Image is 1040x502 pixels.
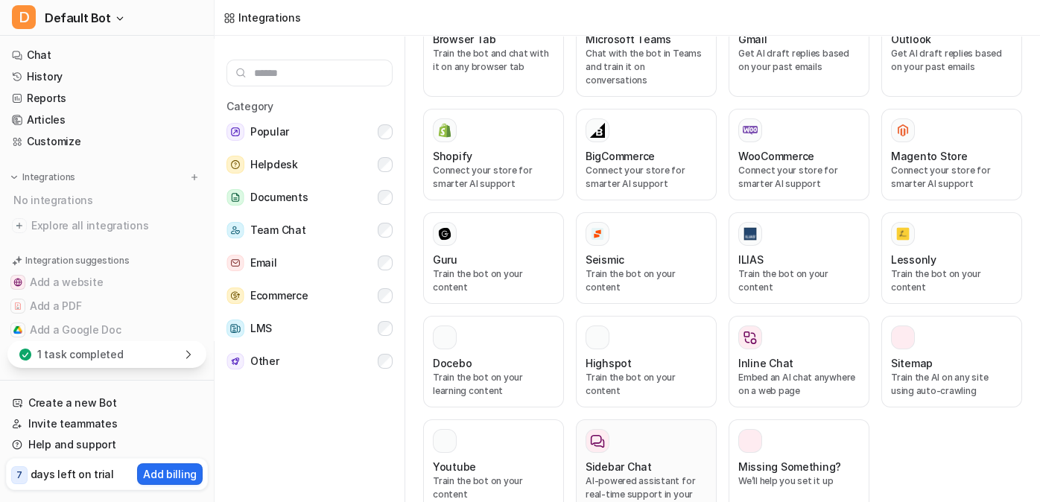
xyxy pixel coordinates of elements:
p: We’ll help you set it up [738,474,860,488]
a: Customize [6,131,208,152]
p: Train the bot on your learning content [433,371,554,398]
p: Train the AI on any site using auto-crawling [891,371,1012,398]
img: Docebo [437,330,452,345]
p: days left on trial [31,466,114,482]
img: menu_add.svg [189,172,200,182]
button: WooCommerceWooCommerceConnect your store for smarter AI support [729,109,869,200]
h3: Browser Tab [433,31,496,47]
a: Help and support [6,434,208,455]
img: Lessonly [895,226,910,241]
button: Integrations [6,170,80,185]
h3: Docebo [433,355,472,371]
img: Guru [437,226,452,241]
a: Integrations [223,10,301,25]
button: BigCommerceBigCommerceConnect your store for smarter AI support [576,109,717,200]
p: Connect your store for smarter AI support [433,164,554,191]
p: Chat with the bot in Teams and train it on conversations [586,47,707,87]
h3: Gmail [738,31,767,47]
p: Integration suggestions [25,254,129,267]
img: WooCommerce [743,126,758,135]
h3: Lessonly [891,252,936,267]
h3: Magento Store [891,148,967,164]
p: Connect your store for smarter AI support [738,164,860,191]
h5: Category [226,98,393,114]
h3: Microsoft Teams [586,31,671,47]
img: Add a PDF [13,302,22,311]
p: Train the bot on your content [738,267,860,294]
img: Magento Store [895,123,910,138]
h3: Highspot [586,355,632,371]
p: Get AI draft replies based on your past emails [738,47,860,74]
img: Youtube [437,433,452,448]
p: 1 task completed [37,346,124,362]
span: Helpdesk [250,156,298,174]
p: Train the bot on your content [433,267,554,294]
button: EcommerceEcommerce [226,281,393,311]
h3: Youtube [433,459,476,474]
a: Invite teammates [6,413,208,434]
div: Integrations [238,10,301,25]
h3: Sidebar Chat [586,459,652,474]
span: Default Bot [45,7,111,28]
h3: WooCommerce [738,148,814,164]
img: Ecommerce [226,287,244,305]
a: Chat [6,45,208,66]
img: Missing Something? [743,433,758,448]
span: Popular [250,123,289,141]
span: D [12,5,36,29]
button: Add a PDFAdd a PDF [6,294,208,318]
p: Train the bot on your content [891,267,1012,294]
img: Helpdesk [226,156,244,174]
button: ILIASILIASTrain the bot on your content [729,212,869,304]
button: LMSLMS [226,314,393,343]
p: Add billing [143,466,197,482]
button: Add a websiteAdd a website [6,270,208,294]
p: Train the bot on your content [433,474,554,501]
button: HighspotHighspotTrain the bot on your content [576,316,717,407]
button: SeismicSeismicTrain the bot on your content [576,212,717,304]
img: BigCommerce [590,123,605,138]
img: Shopify [437,123,452,138]
img: Highspot [590,330,605,345]
button: HelpdeskHelpdesk [226,150,393,179]
button: Team ChatTeam Chat [226,215,393,245]
span: Ecommerce [250,287,308,305]
a: Articles [6,109,208,130]
button: DoceboDoceboTrain the bot on your learning content [423,316,564,407]
button: DocumentsDocuments [226,182,393,212]
h3: Sitemap [891,355,933,371]
a: Explore all integrations [6,215,208,236]
span: Other [250,352,279,370]
img: explore all integrations [12,218,27,233]
img: Other [226,353,244,370]
button: SitemapSitemapTrain the AI on any site using auto-crawling [881,316,1022,407]
img: Sitemap [895,330,910,345]
button: ShopifyShopifyConnect your store for smarter AI support [423,109,564,200]
p: Train the bot on your content [586,267,707,294]
p: Train the bot and chat with it on any browser tab [433,47,554,74]
a: Create a new Bot [6,393,208,413]
img: Add a Google Doc [13,325,22,334]
img: expand menu [9,172,19,182]
h3: Seismic [586,252,624,267]
button: PopularPopular [226,117,393,147]
p: 7 [16,468,22,482]
a: Reports [6,88,208,109]
img: ILIAS [743,226,758,241]
h3: Missing Something? [738,459,841,474]
p: Get AI draft replies based on your past emails [891,47,1012,74]
p: Connect your store for smarter AI support [586,164,707,191]
span: Documents [250,188,308,206]
button: LessonlyLessonlyTrain the bot on your content [881,212,1022,304]
h3: Inline Chat [738,355,793,371]
h3: BigCommerce [586,148,655,164]
img: Documents [226,189,244,206]
a: History [6,66,208,87]
span: Team Chat [250,221,305,239]
button: Add a Google DocAdd a Google Doc [6,318,208,342]
p: Connect your store for smarter AI support [891,164,1012,191]
img: Email [226,255,244,272]
button: GuruGuruTrain the bot on your content [423,212,564,304]
h3: ILIAS [738,252,764,267]
button: Magento StoreMagento StoreConnect your store for smarter AI support [881,109,1022,200]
